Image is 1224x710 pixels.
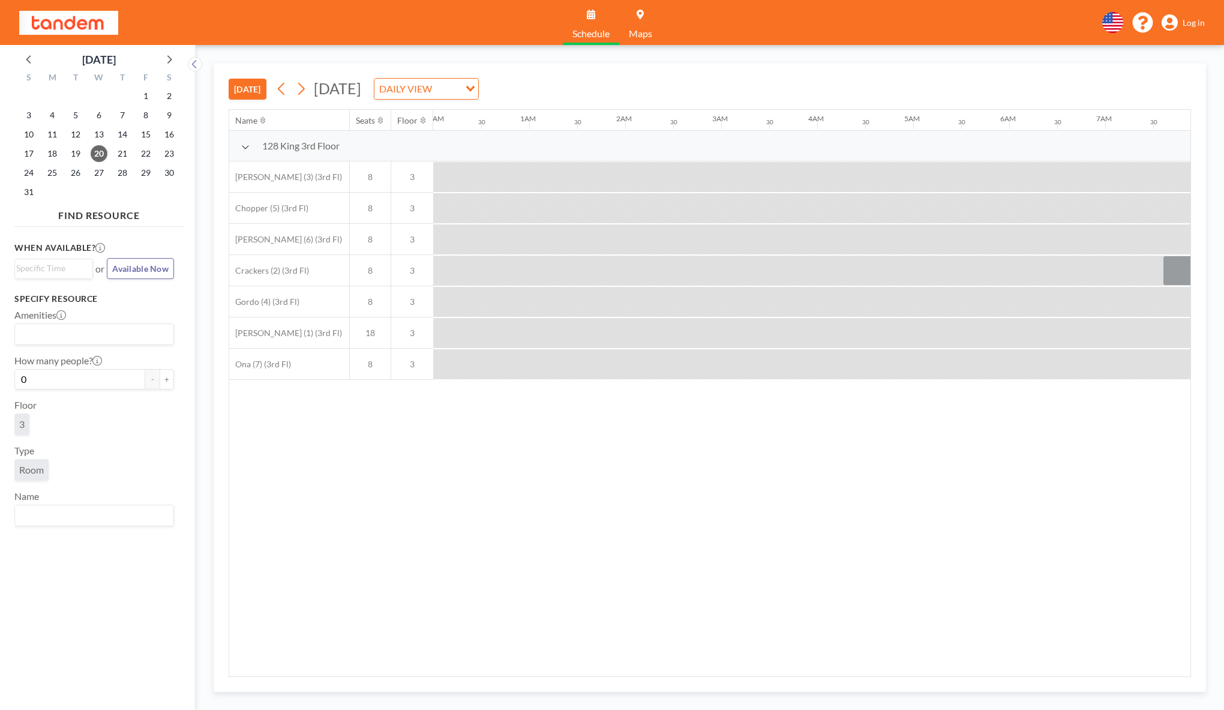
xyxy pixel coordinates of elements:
[114,126,131,143] span: Thursday, August 14, 2025
[161,107,178,124] span: Saturday, August 9, 2025
[137,164,154,181] span: Friday, August 29, 2025
[424,114,444,123] div: 12AM
[14,355,102,367] label: How many people?
[391,328,433,338] span: 3
[20,126,37,143] span: Sunday, August 10, 2025
[1096,114,1112,123] div: 7AM
[436,81,458,97] input: Search for option
[20,164,37,181] span: Sunday, August 24, 2025
[91,164,107,181] span: Wednesday, August 27, 2025
[161,88,178,104] span: Saturday, August 2, 2025
[958,118,965,126] div: 30
[19,464,44,476] span: Room
[629,29,652,38] span: Maps
[14,205,184,221] h4: FIND RESOURCE
[1162,14,1205,31] a: Log in
[229,203,308,214] span: Chopper (5) (3rd Fl)
[41,71,64,86] div: M
[766,118,773,126] div: 30
[14,490,39,502] label: Name
[67,107,84,124] span: Tuesday, August 5, 2025
[520,114,536,123] div: 1AM
[145,369,160,390] button: -
[88,71,111,86] div: W
[229,172,342,182] span: [PERSON_NAME] (3) (3rd Fl)
[161,126,178,143] span: Saturday, August 16, 2025
[82,51,116,68] div: [DATE]
[15,324,173,344] div: Search for option
[14,309,66,321] label: Amenities
[391,359,433,370] span: 3
[16,326,167,342] input: Search for option
[44,145,61,162] span: Monday, August 18, 2025
[91,126,107,143] span: Wednesday, August 13, 2025
[17,71,41,86] div: S
[137,126,154,143] span: Friday, August 15, 2025
[350,328,391,338] span: 18
[397,115,418,126] div: Floor
[391,203,433,214] span: 3
[44,107,61,124] span: Monday, August 4, 2025
[712,114,728,123] div: 3AM
[478,118,485,126] div: 30
[19,418,25,430] span: 3
[14,399,37,411] label: Floor
[572,29,610,38] span: Schedule
[110,71,134,86] div: T
[112,263,169,274] span: Available Now
[114,164,131,181] span: Thursday, August 28, 2025
[1183,17,1205,28] span: Log in
[67,164,84,181] span: Tuesday, August 26, 2025
[20,145,37,162] span: Sunday, August 17, 2025
[137,107,154,124] span: Friday, August 8, 2025
[374,79,478,99] div: Search for option
[229,265,309,276] span: Crackers (2) (3rd Fl)
[16,262,86,275] input: Search for option
[20,184,37,200] span: Sunday, August 31, 2025
[229,296,299,307] span: Gordo (4) (3rd Fl)
[574,118,581,126] div: 30
[161,164,178,181] span: Saturday, August 30, 2025
[808,114,824,123] div: 4AM
[1054,118,1061,126] div: 30
[229,359,291,370] span: Ona (7) (3rd Fl)
[64,71,88,86] div: T
[356,115,375,126] div: Seats
[107,258,174,279] button: Available Now
[377,81,434,97] span: DAILY VIEW
[19,11,118,35] img: organization-logo
[350,296,391,307] span: 8
[350,359,391,370] span: 8
[14,445,34,457] label: Type
[134,71,157,86] div: F
[350,265,391,276] span: 8
[391,234,433,245] span: 3
[161,145,178,162] span: Saturday, August 23, 2025
[391,265,433,276] span: 3
[16,508,167,523] input: Search for option
[15,505,173,526] div: Search for option
[137,145,154,162] span: Friday, August 22, 2025
[314,79,361,97] span: [DATE]
[160,369,174,390] button: +
[391,296,433,307] span: 3
[616,114,632,123] div: 2AM
[350,234,391,245] span: 8
[904,114,920,123] div: 5AM
[229,328,342,338] span: [PERSON_NAME] (1) (3rd Fl)
[67,126,84,143] span: Tuesday, August 12, 2025
[137,88,154,104] span: Friday, August 1, 2025
[391,172,433,182] span: 3
[350,203,391,214] span: 8
[44,164,61,181] span: Monday, August 25, 2025
[1000,114,1016,123] div: 6AM
[14,293,174,304] h3: Specify resource
[91,107,107,124] span: Wednesday, August 6, 2025
[91,145,107,162] span: Wednesday, August 20, 2025
[20,107,37,124] span: Sunday, August 3, 2025
[67,145,84,162] span: Tuesday, August 19, 2025
[157,71,181,86] div: S
[1150,118,1157,126] div: 30
[114,107,131,124] span: Thursday, August 7, 2025
[44,126,61,143] span: Monday, August 11, 2025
